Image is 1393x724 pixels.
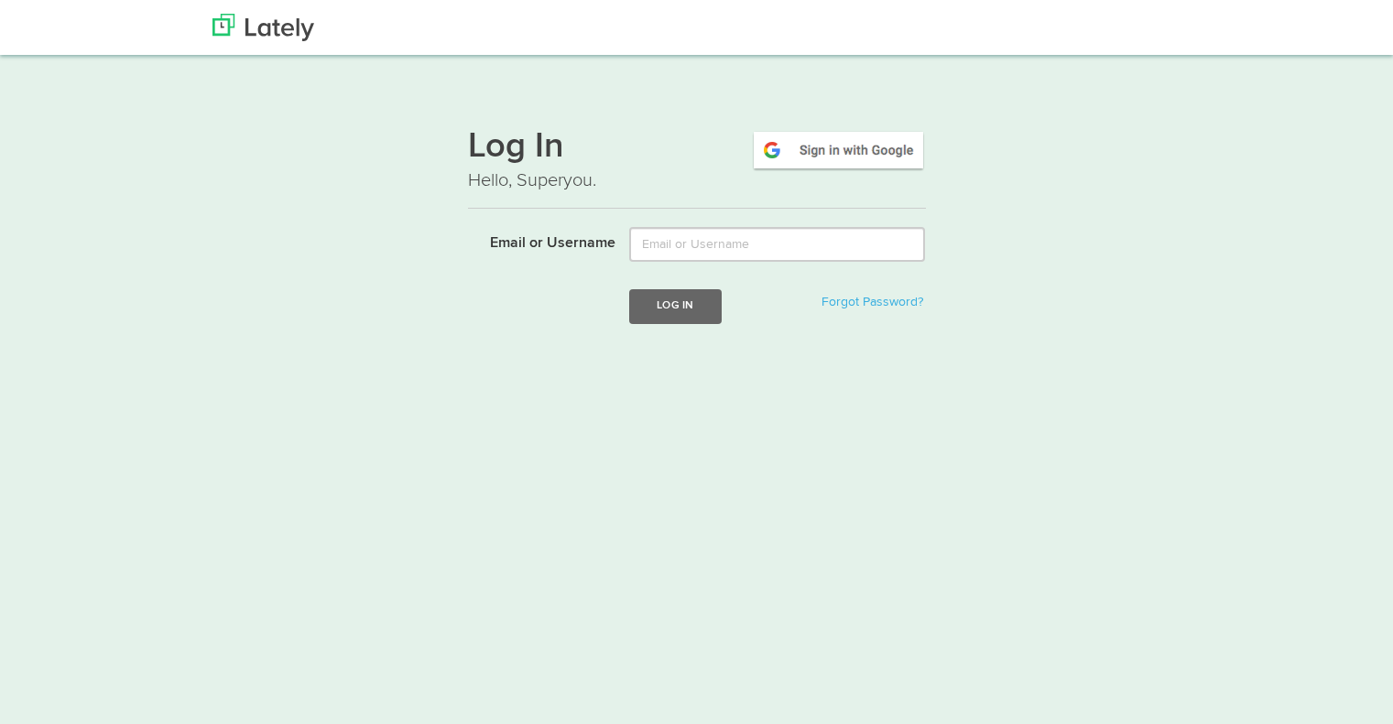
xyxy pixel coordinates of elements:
[629,289,721,323] button: Log In
[751,129,926,171] img: google-signin.png
[468,129,926,167] h1: Log In
[212,14,314,41] img: Lately
[468,167,926,194] p: Hello, Superyou.
[629,227,925,262] input: Email or Username
[454,227,616,254] label: Email or Username
[822,296,923,308] a: Forgot Password?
